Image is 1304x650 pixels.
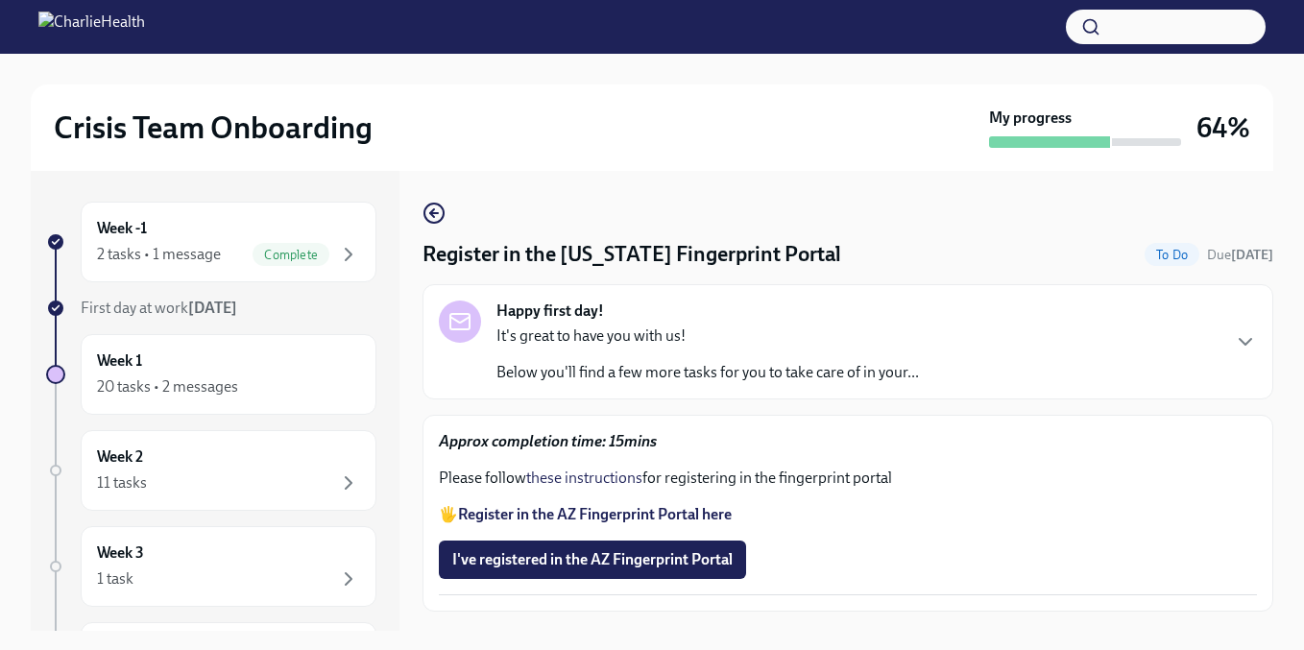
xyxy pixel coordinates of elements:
div: 20 tasks • 2 messages [97,376,238,397]
strong: Approx completion time: 15mins [439,432,657,450]
span: Complete [253,248,329,262]
h6: Week 3 [97,542,144,564]
img: CharlieHealth [38,12,145,42]
span: August 29th, 2025 09:00 [1207,246,1273,264]
a: Register in the AZ Fingerprint Portal here [458,505,732,523]
p: It's great to have you with us! [496,325,919,347]
h6: Week 1 [97,350,142,372]
strong: Happy first day! [496,301,604,322]
strong: [DATE] [1231,247,1273,263]
span: I've registered in the AZ Fingerprint Portal [452,550,733,569]
div: 1 task [97,568,133,590]
a: Week 31 task [46,526,376,607]
p: Below you'll find a few more tasks for you to take care of in your... [496,362,919,383]
div: 2 tasks • 1 message [97,244,221,265]
h6: Week -1 [97,218,147,239]
strong: [DATE] [188,299,237,317]
h6: Week 2 [97,446,143,468]
a: these instructions [526,469,642,487]
p: Please follow for registering in the fingerprint portal [439,468,1257,489]
h3: 64% [1196,110,1250,145]
strong: My progress [989,108,1072,129]
span: To Do [1145,248,1199,262]
h4: Register in the [US_STATE] Fingerprint Portal [423,240,841,269]
div: 11 tasks [97,472,147,494]
a: Week 211 tasks [46,430,376,511]
button: I've registered in the AZ Fingerprint Portal [439,541,746,579]
h2: Crisis Team Onboarding [54,108,373,147]
p: 🖐️ [439,504,1257,525]
a: First day at work[DATE] [46,298,376,319]
span: First day at work [81,299,237,317]
span: Due [1207,247,1273,263]
a: Week -12 tasks • 1 messageComplete [46,202,376,282]
a: Week 120 tasks • 2 messages [46,334,376,415]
